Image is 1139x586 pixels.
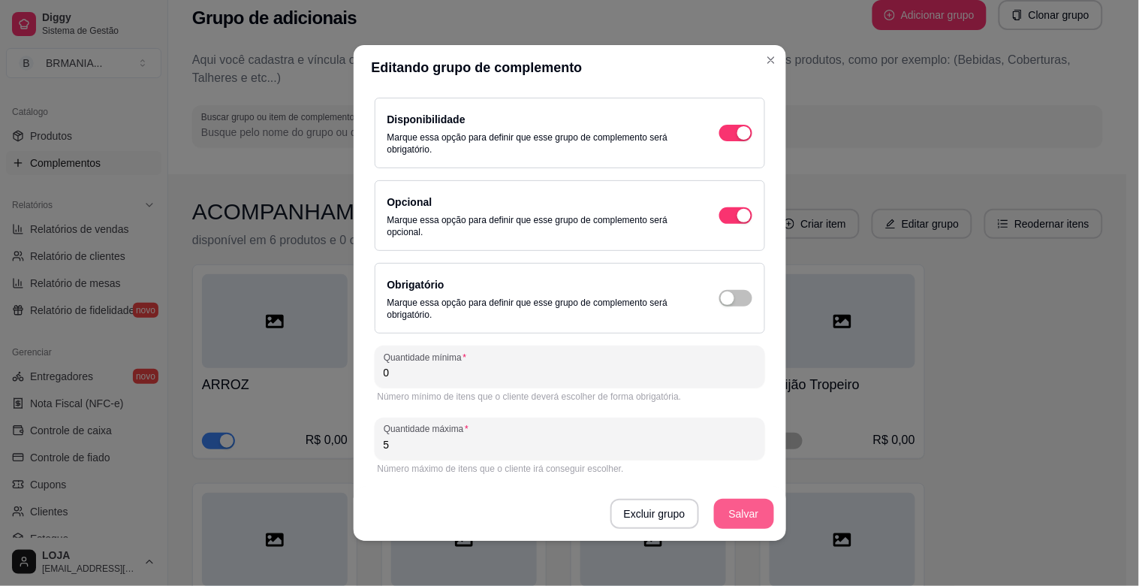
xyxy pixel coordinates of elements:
p: Marque essa opção para definir que esse grupo de complemento será opcional. [387,214,689,238]
input: Quantidade máxima [384,437,756,452]
input: Quantidade mínima [384,365,756,380]
button: Excluir grupo [610,499,699,529]
label: Disponibilidade [387,113,466,125]
header: Editando grupo de complemento [354,45,786,90]
button: Close [759,48,783,72]
p: Marque essa opção para definir que esse grupo de complemento será obrigatório. [387,131,689,156]
label: Obrigatório [387,279,444,291]
label: Quantidade mínima [384,351,472,364]
div: Número mínimo de itens que o cliente deverá escolher de forma obrigatória. [378,391,762,403]
label: Quantidade máxima [384,423,474,436]
label: Opcional [387,196,432,208]
p: Marque essa opção para definir que esse grupo de complemento será obrigatório. [387,297,689,321]
div: Número máximo de itens que o cliente irá conseguir escolher. [378,463,762,475]
button: Salvar [714,499,774,529]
